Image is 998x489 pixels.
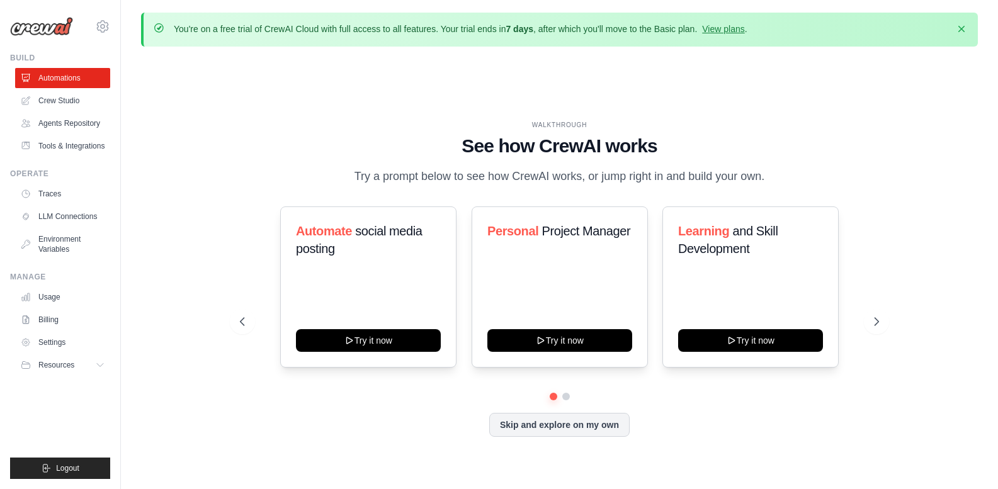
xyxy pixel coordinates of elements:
span: and Skill Development [678,224,778,256]
button: Logout [10,458,110,479]
a: Traces [15,184,110,204]
div: Manage [10,272,110,282]
button: Resources [15,355,110,375]
div: Operate [10,169,110,179]
button: Try it now [487,329,632,352]
p: You're on a free trial of CrewAI Cloud with full access to all features. Your trial ends in , aft... [174,23,747,35]
a: View plans [702,24,744,34]
div: WALKTHROUGH [240,120,879,130]
a: LLM Connections [15,206,110,227]
a: Environment Variables [15,229,110,259]
span: Automate [296,224,352,238]
strong: 7 days [506,24,533,34]
button: Skip and explore on my own [489,413,630,437]
a: Agents Repository [15,113,110,133]
button: Try it now [296,329,441,352]
a: Automations [15,68,110,88]
p: Try a prompt below to see how CrewAI works, or jump right in and build your own. [348,167,771,186]
a: Crew Studio [15,91,110,111]
a: Billing [15,310,110,330]
span: social media posting [296,224,422,256]
span: Personal [487,224,538,238]
span: Logout [56,463,79,473]
div: Build [10,53,110,63]
button: Try it now [678,329,823,352]
a: Tools & Integrations [15,136,110,156]
span: Resources [38,360,74,370]
a: Settings [15,332,110,352]
h1: See how CrewAI works [240,135,879,157]
span: Project Manager [542,224,630,238]
img: Logo [10,17,73,36]
a: Usage [15,287,110,307]
span: Learning [678,224,729,238]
